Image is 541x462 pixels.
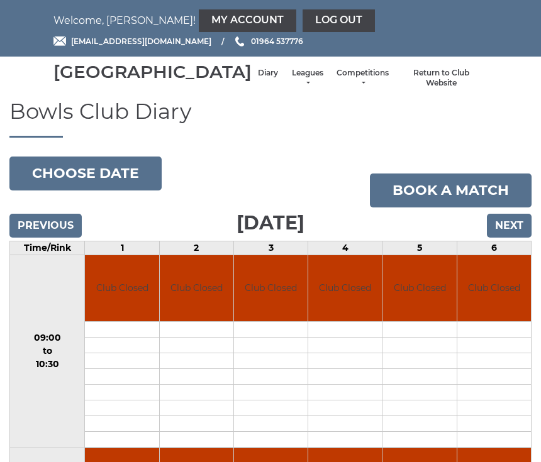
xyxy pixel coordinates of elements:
a: Leagues [291,68,324,89]
td: Club Closed [308,255,382,321]
td: Club Closed [85,255,159,321]
td: 09:00 to 10:30 [10,255,85,448]
td: Club Closed [457,255,531,321]
span: 01964 537776 [251,36,303,46]
td: 5 [382,241,457,255]
td: Time/Rink [10,241,85,255]
td: 2 [159,241,233,255]
td: Club Closed [382,255,456,321]
a: Email [EMAIL_ADDRESS][DOMAIN_NAME] [53,35,211,47]
h1: Bowls Club Diary [9,100,532,138]
td: 3 [233,241,308,255]
span: [EMAIL_ADDRESS][DOMAIN_NAME] [71,36,211,46]
td: Club Closed [160,255,233,321]
a: Competitions [337,68,389,89]
a: My Account [199,9,296,32]
a: Phone us 01964 537776 [233,35,303,47]
div: [GEOGRAPHIC_DATA] [53,62,252,82]
a: Log out [303,9,375,32]
button: Choose date [9,157,162,190]
a: Book a match [370,173,532,207]
input: Previous [9,214,82,238]
td: Club Closed [234,255,308,321]
nav: Welcome, [PERSON_NAME]! [53,9,488,32]
td: 6 [457,241,531,255]
td: 4 [308,241,382,255]
a: Diary [258,68,278,79]
input: Next [487,214,532,238]
a: Return to Club Website [401,68,481,89]
img: Email [53,36,66,46]
img: Phone us [235,36,244,47]
td: 1 [85,241,159,255]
